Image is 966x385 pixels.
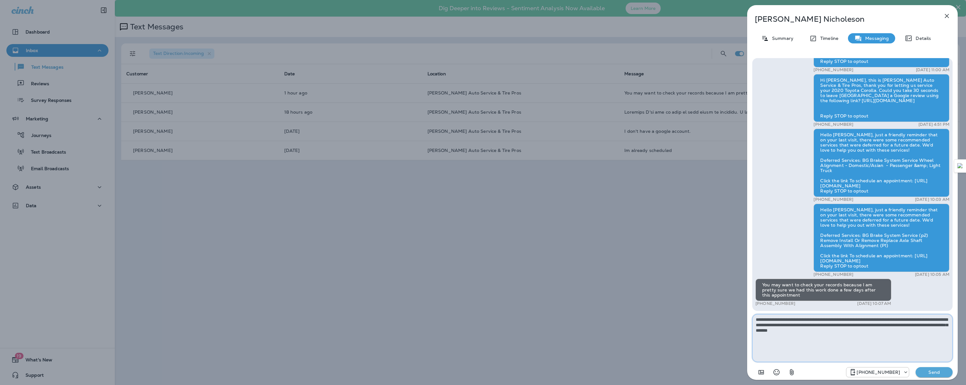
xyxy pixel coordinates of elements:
[755,301,795,306] p: [PHONE_NUMBER]
[755,366,768,379] button: Add in a premade template
[846,368,909,376] div: +1 (831) 230-8949
[912,36,931,41] p: Details
[915,197,949,202] p: [DATE] 10:03 AM
[921,369,947,375] p: Send
[916,67,949,72] p: [DATE] 11:00 AM
[957,163,963,169] img: Detect Auto
[814,129,949,197] div: Hello [PERSON_NAME], just a friendly reminder that on your last visit, there were some recommende...
[769,36,793,41] p: Summary
[814,272,853,277] p: [PHONE_NUMBER]
[857,370,900,375] p: [PHONE_NUMBER]
[814,74,949,122] div: Hi [PERSON_NAME], this is [PERSON_NAME] Auto Service & Tire Pros, thank you for letting us servic...
[755,15,929,24] p: [PERSON_NAME] Nicholeson
[817,36,838,41] p: Timeline
[862,36,889,41] p: Messaging
[814,204,949,272] div: Hello [PERSON_NAME], just a friendly reminder that on your last visit, there were some recommende...
[814,67,853,72] p: [PHONE_NUMBER]
[915,272,949,277] p: [DATE] 10:05 AM
[814,122,853,127] p: [PHONE_NUMBER]
[814,197,853,202] p: [PHONE_NUMBER]
[857,301,891,306] p: [DATE] 10:07 AM
[770,366,783,379] button: Select an emoji
[918,122,949,127] p: [DATE] 4:51 PM
[916,367,953,377] button: Send
[755,279,891,301] div: You may want to check your records because I am pretty sure we had this work done a few days afte...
